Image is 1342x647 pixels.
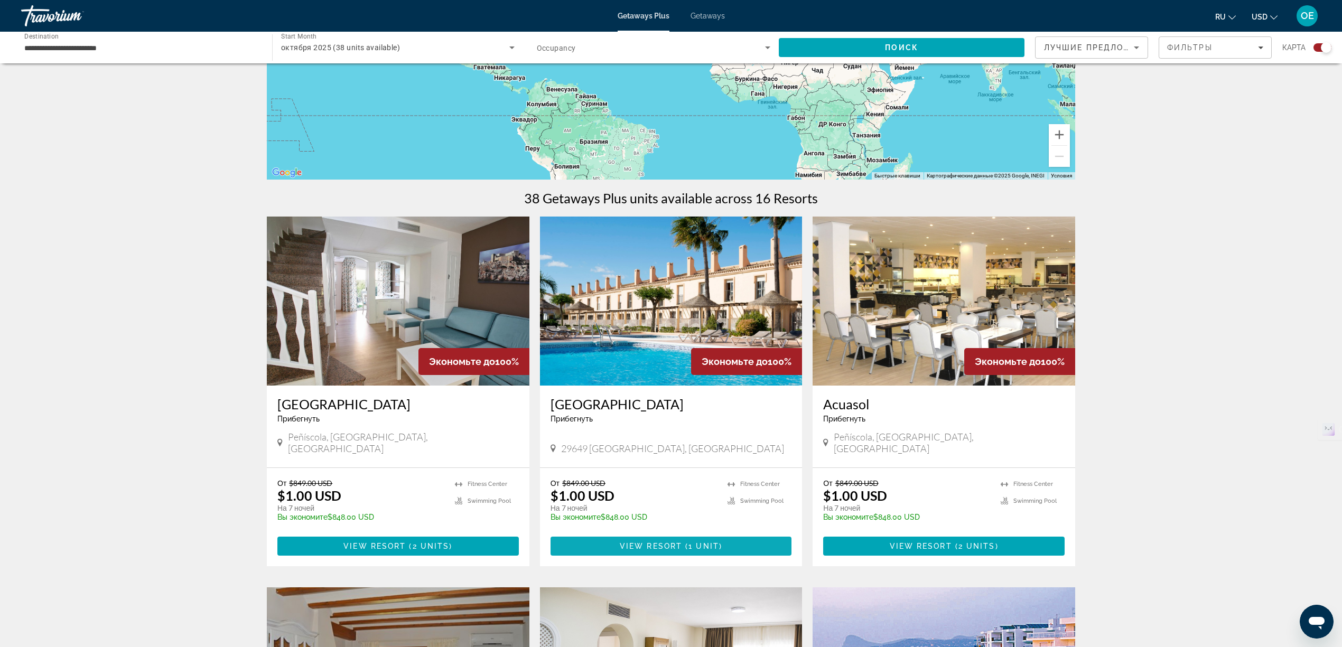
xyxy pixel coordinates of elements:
[823,415,865,423] span: Прибегнуть
[468,481,507,487] span: Fitness Center
[551,503,717,513] p: На 7 ночей
[277,503,444,513] p: На 7 ночей
[834,431,1065,454] span: Peñíscola, [GEOGRAPHIC_DATA], [GEOGRAPHIC_DATA]
[281,43,400,52] span: октября 2025 (38 units available)
[823,513,990,521] p: $848.00 USD
[551,479,560,487] span: От
[958,542,995,550] span: 2 units
[277,487,341,503] p: $1.00 USD
[952,542,999,550] span: ( )
[691,12,725,20] a: Getaways
[418,348,529,375] div: 100%
[269,166,304,180] a: Открыть эту область в Google Картах (в новом окне)
[277,396,519,412] a: [GEOGRAPHIC_DATA]
[537,44,576,52] span: Occupancy
[269,166,304,180] img: Google
[1049,146,1070,167] button: Уменьшить
[688,542,719,550] span: 1 unit
[1282,40,1306,55] span: карта
[927,173,1045,179] span: Картографические данные ©2025 Google, INEGI
[24,32,59,40] span: Destination
[1159,36,1272,59] button: Filters
[524,190,818,206] h1: 38 Getaways Plus units available across 16 Resorts
[823,479,832,487] span: От
[835,479,879,487] span: $849.00 USD
[1013,481,1053,487] span: Fitness Center
[682,542,722,550] span: ( )
[1044,43,1157,52] span: Лучшие предложения
[691,348,802,375] div: 100%
[540,217,803,386] img: Ramada Hotel&Suites Marina del Sol
[823,537,1065,556] button: View Resort(2 units)
[281,33,316,40] span: Start Month
[1013,498,1057,504] span: Swimming Pool
[964,348,1075,375] div: 100%
[740,481,780,487] span: Fitness Center
[551,396,792,412] a: [GEOGRAPHIC_DATA]
[1044,41,1139,54] mat-select: Sort by
[468,498,511,504] span: Swimming Pool
[343,542,406,550] span: View Resort
[288,431,519,454] span: Peñíscola, [GEOGRAPHIC_DATA], [GEOGRAPHIC_DATA]
[551,513,601,521] span: Вы экономите
[562,479,605,487] span: $849.00 USD
[551,537,792,556] button: View Resort(1 unit)
[702,356,768,367] span: Экономьте до
[1301,11,1314,21] span: OE
[874,172,920,180] button: Быстрые клавиши
[406,542,452,550] span: ( )
[289,479,332,487] span: $849.00 USD
[277,513,444,521] p: $848.00 USD
[429,356,495,367] span: Экономьте до
[277,415,320,423] span: Прибегнуть
[618,12,669,20] a: Getaways Plus
[561,443,784,454] span: 29649 [GEOGRAPHIC_DATA], [GEOGRAPHIC_DATA]
[823,513,873,521] span: Вы экономите
[740,498,784,504] span: Swimming Pool
[1293,5,1321,27] button: User Menu
[277,513,328,521] span: Вы экономите
[813,217,1075,386] img: Acuasol
[1167,43,1213,52] span: Фильтры
[823,396,1065,412] a: Acuasol
[779,38,1024,57] button: Search
[1049,124,1070,145] button: Увеличить
[551,415,593,423] span: Прибегнуть
[267,217,529,386] img: Jardines del Plaza
[975,356,1041,367] span: Экономьте до
[1215,13,1226,21] span: ru
[620,542,682,550] span: View Resort
[1051,173,1072,179] a: Условия (ссылка откроется в новой вкладке)
[885,43,918,52] span: Поиск
[823,487,887,503] p: $1.00 USD
[890,542,952,550] span: View Resort
[21,2,127,30] a: Travorium
[551,487,614,503] p: $1.00 USD
[1300,605,1334,639] iframe: Кнопка запуска окна обмена сообщениями
[24,42,258,54] input: Select destination
[277,537,519,556] button: View Resort(2 units)
[277,479,286,487] span: От
[1252,9,1278,24] button: Change currency
[1215,9,1236,24] button: Change language
[823,503,990,513] p: На 7 ночей
[1252,13,1268,21] span: USD
[551,513,717,521] p: $848.00 USD
[413,542,450,550] span: 2 units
